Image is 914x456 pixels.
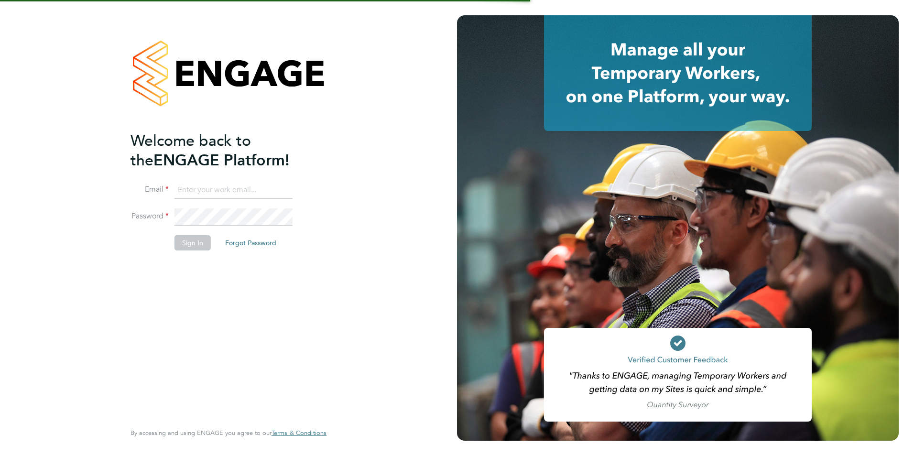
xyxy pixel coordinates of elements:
span: By accessing and using ENGAGE you agree to our [131,429,326,437]
span: Welcome back to the [131,131,251,170]
button: Forgot Password [218,235,284,250]
input: Enter your work email... [174,182,293,199]
label: Email [131,185,169,195]
button: Sign In [174,235,211,250]
label: Password [131,211,169,221]
h2: ENGAGE Platform! [131,131,317,170]
a: Terms & Conditions [272,429,326,437]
